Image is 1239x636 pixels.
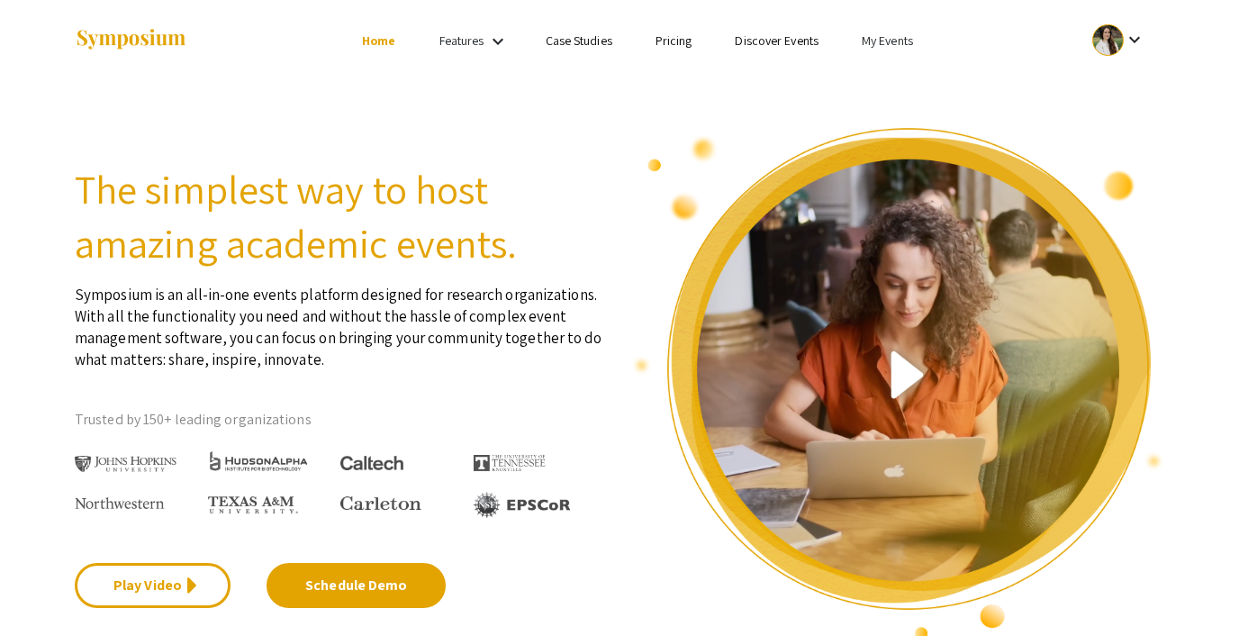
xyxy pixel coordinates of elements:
[656,32,692,49] a: Pricing
[75,162,606,270] h2: The simplest way to host amazing academic events.
[267,563,446,608] a: Schedule Demo
[75,563,231,608] a: Play Video
[546,32,612,49] a: Case Studies
[1124,29,1145,50] mat-icon: Expand account dropdown
[362,32,395,49] a: Home
[75,497,165,508] img: Northwestern
[474,492,573,518] img: EPSCOR
[75,28,187,52] img: Symposium by ForagerOne
[439,32,484,49] a: Features
[75,270,606,370] p: Symposium is an all-in-one events platform designed for research organizations. With all the func...
[340,456,403,471] img: Caltech
[75,406,606,433] p: Trusted by 150+ leading organizations
[208,450,310,471] img: HudsonAlpha
[862,32,913,49] a: My Events
[340,496,421,511] img: Carleton
[208,496,298,514] img: Texas A&M University
[735,32,818,49] a: Discover Events
[1073,20,1164,60] button: Expand account dropdown
[474,455,546,471] img: The University of Tennessee
[75,456,176,473] img: Johns Hopkins University
[487,31,509,52] mat-icon: Expand Features list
